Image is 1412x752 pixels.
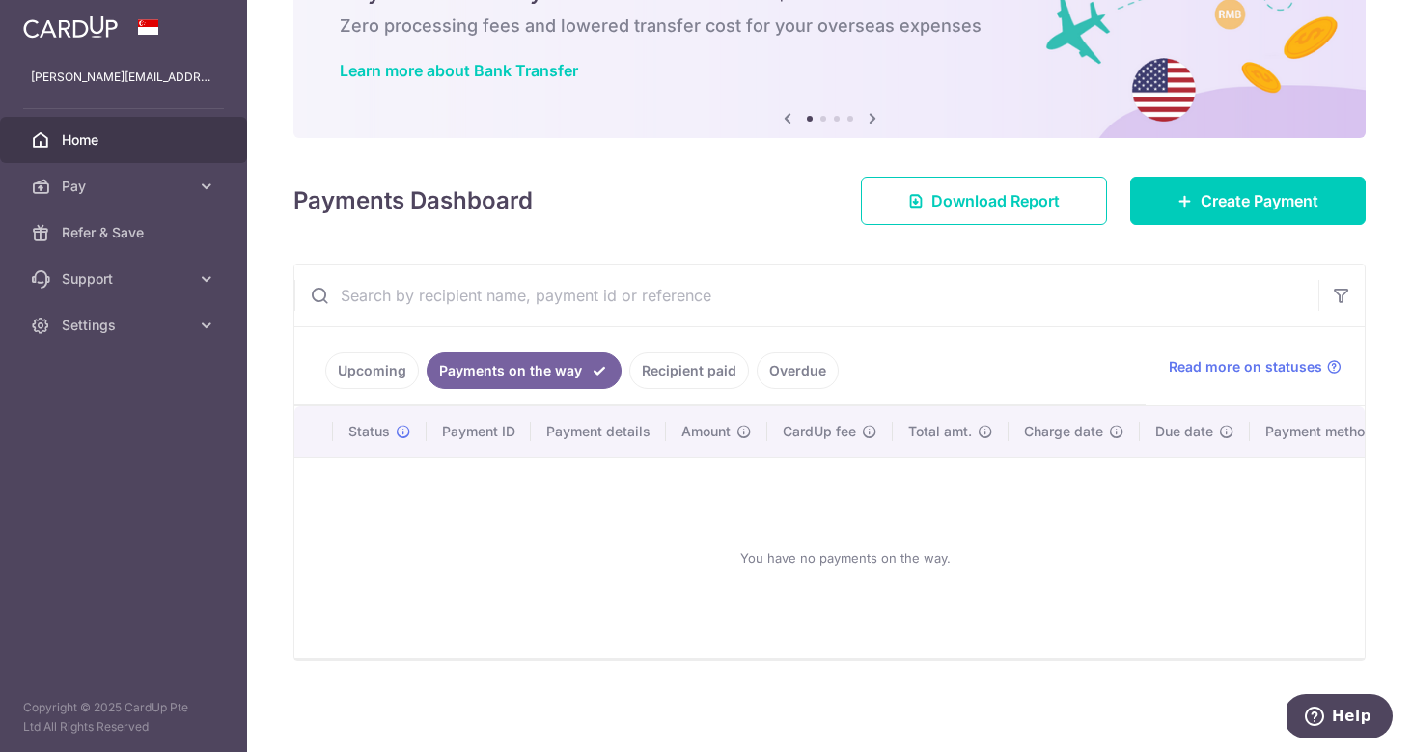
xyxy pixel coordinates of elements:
span: Status [348,422,390,441]
span: Pay [62,177,189,196]
span: Support [62,269,189,289]
span: Create Payment [1201,189,1318,212]
a: Upcoming [325,352,419,389]
span: CardUp fee [783,422,856,441]
span: Settings [62,316,189,335]
span: Due date [1155,422,1213,441]
span: Home [62,130,189,150]
a: Recipient paid [629,352,749,389]
h6: Zero processing fees and lowered transfer cost for your overseas expenses [340,14,1319,38]
span: Total amt. [908,422,972,441]
a: Learn more about Bank Transfer [340,61,578,80]
th: Payment details [531,406,666,457]
th: Payment method [1250,406,1397,457]
a: Payments on the way [427,352,622,389]
span: Amount [681,422,731,441]
input: Search by recipient name, payment id or reference [294,265,1318,326]
a: Overdue [757,352,839,389]
h4: Payments Dashboard [293,183,533,218]
span: Download Report [931,189,1060,212]
img: CardUp [23,15,118,39]
span: Read more on statuses [1169,357,1322,376]
a: Create Payment [1130,177,1366,225]
iframe: Opens a widget where you can find more information [1287,694,1393,742]
span: Charge date [1024,422,1103,441]
a: Read more on statuses [1169,357,1342,376]
p: [PERSON_NAME][EMAIL_ADDRESS][DOMAIN_NAME] [31,68,216,87]
div: You have no payments on the way. [318,473,1373,643]
a: Download Report [861,177,1107,225]
span: Refer & Save [62,223,189,242]
th: Payment ID [427,406,531,457]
